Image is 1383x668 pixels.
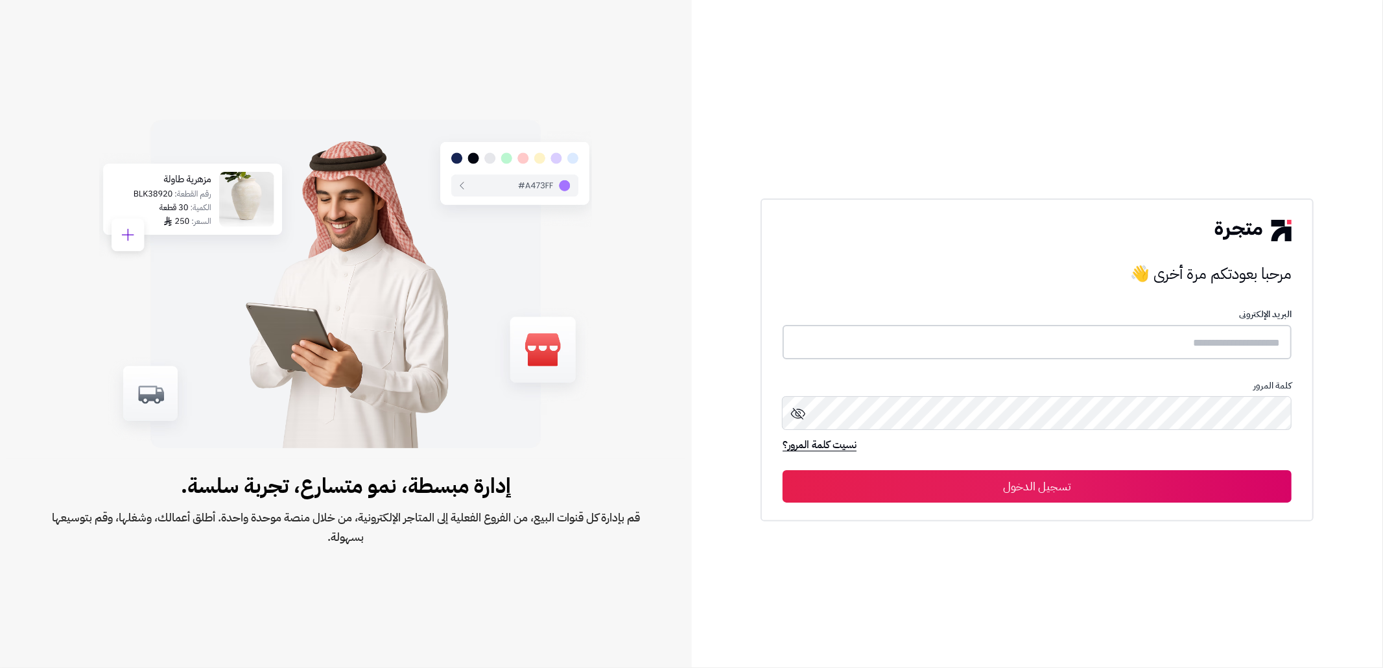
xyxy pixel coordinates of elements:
[783,437,857,455] a: نسيت كلمة المرور؟
[783,381,1292,391] p: كلمة المرور
[783,261,1292,287] h3: مرحبا بعودتكم مرة أخرى 👋
[1215,220,1292,241] img: logo-2.png
[783,470,1292,503] button: تسجيل الدخول
[41,508,650,547] span: قم بإدارة كل قنوات البيع، من الفروع الفعلية إلى المتاجر الإلكترونية، من خلال منصة موحدة واحدة. أط...
[41,470,650,501] span: إدارة مبسطة، نمو متسارع، تجربة سلسة.
[783,309,1292,320] p: البريد الإلكترونى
